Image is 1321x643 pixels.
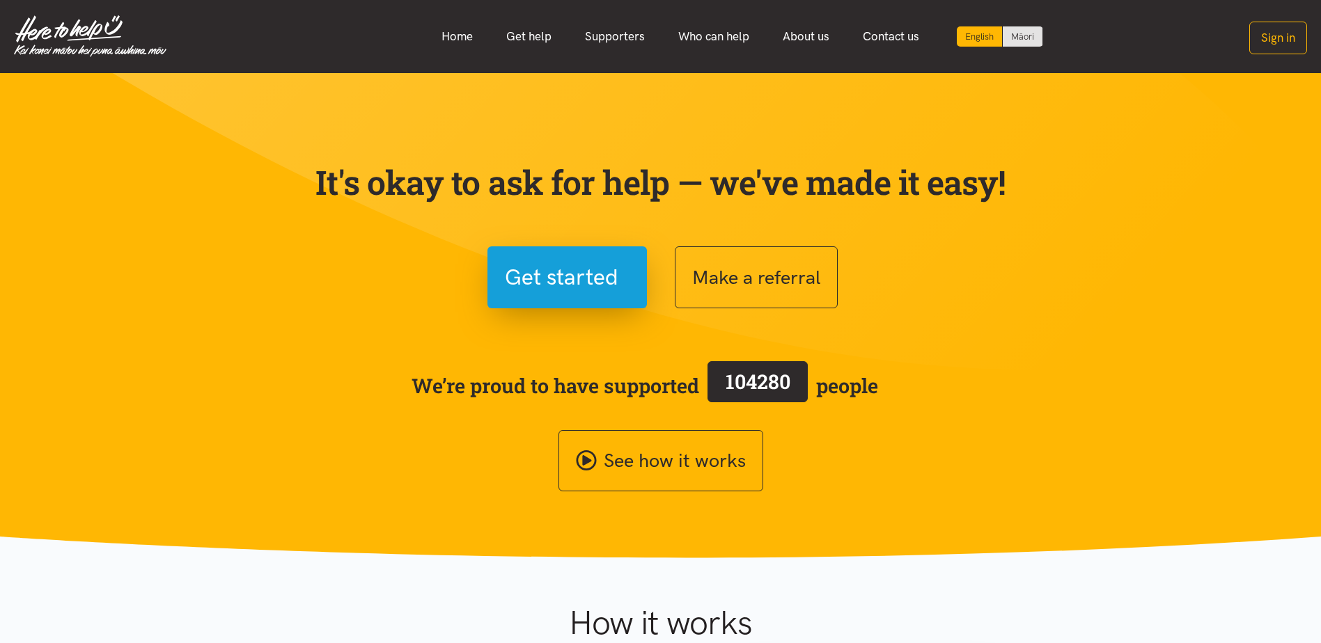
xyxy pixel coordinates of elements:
[846,22,936,51] a: Contact us
[675,246,838,308] button: Make a referral
[558,430,763,492] a: See how it works
[433,603,888,643] h1: How it works
[699,358,816,413] a: 104280
[957,26,1043,47] div: Language toggle
[568,22,662,51] a: Supporters
[490,22,568,51] a: Get help
[14,15,166,57] img: Home
[313,162,1009,203] p: It's okay to ask for help — we've made it easy!
[957,26,1003,47] div: Current language
[412,358,878,413] span: We’re proud to have supported people
[487,246,647,308] button: Get started
[726,368,790,395] span: 104280
[505,260,618,295] span: Get started
[662,22,766,51] a: Who can help
[1249,22,1307,54] button: Sign in
[1003,26,1042,47] a: Switch to Te Reo Māori
[766,22,846,51] a: About us
[425,22,490,51] a: Home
